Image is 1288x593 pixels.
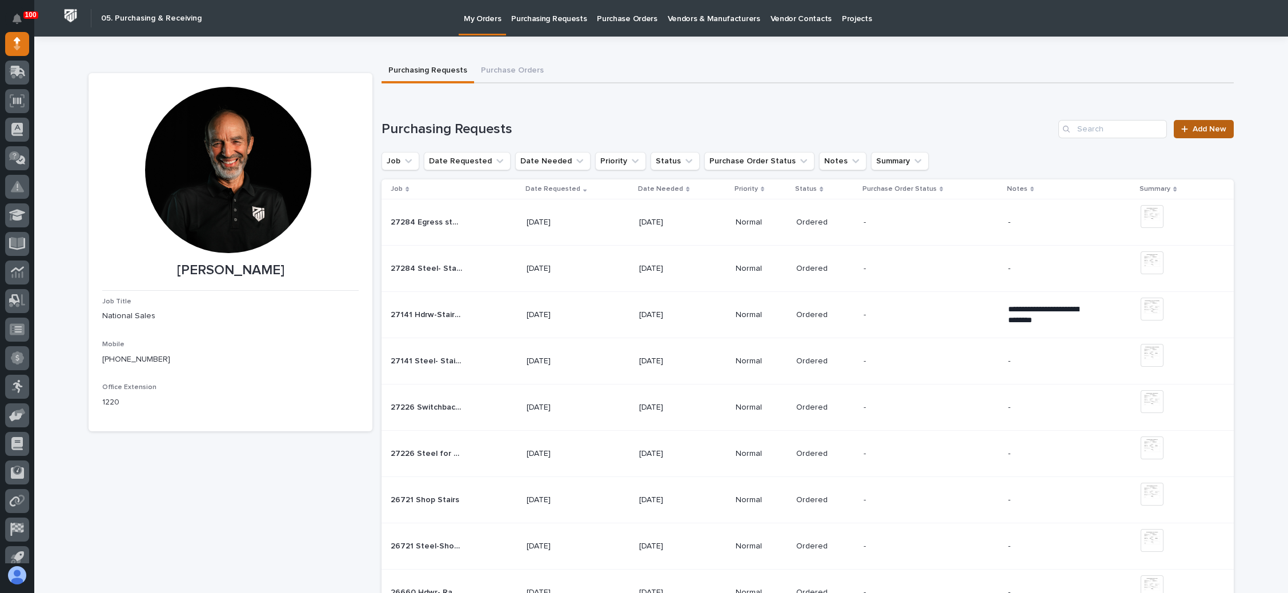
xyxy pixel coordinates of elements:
p: - [1008,495,1080,505]
p: 27141 Hdrw-Stairs and guardrailing [391,308,464,320]
p: Normal [736,403,787,412]
p: - [1008,449,1080,459]
p: [DATE] [527,495,598,505]
p: Job [391,183,403,195]
button: Purchasing Requests [382,59,474,83]
p: [DATE] [527,542,598,551]
span: Mobile [102,341,125,348]
p: - [864,400,868,412]
button: Status [651,152,700,170]
p: Normal [736,542,787,551]
span: Job Title [102,298,131,305]
p: Ordered [796,495,854,505]
p: 100 [25,11,37,19]
button: Summary [871,152,929,170]
p: [DATE] [527,356,598,366]
p: Normal [736,310,787,320]
p: Ordered [796,356,854,366]
p: Normal [736,218,787,227]
span: Office Extension [102,384,157,391]
p: [DATE] [639,449,711,459]
p: - [1008,542,1080,551]
p: - [864,493,868,505]
p: Ordered [796,264,854,274]
tr: 27226 Steel for Stair27226 Steel for Stair [DATE][DATE]NormalOrdered-- - [382,431,1234,477]
p: National Sales [102,310,359,322]
p: Date Requested [525,183,580,195]
p: - [864,215,868,227]
p: - [864,262,868,274]
h2: 05. Purchasing & Receiving [101,14,202,23]
p: Date Needed [638,183,683,195]
p: [PERSON_NAME] [102,262,359,279]
p: 27284 Steel- Stairs [391,262,464,274]
p: Status [795,183,817,195]
p: 26721 Shop Stairs [391,493,462,505]
input: Search [1058,120,1167,138]
tr: 27141 Hdrw-Stairs and guardrailing27141 Hdrw-Stairs and guardrailing [DATE][DATE]NormalOrdered-- ... [382,292,1234,338]
h1: Purchasing Requests [382,121,1054,138]
p: Priority [735,183,758,195]
p: 27284 Egress stairs [391,215,464,227]
p: Ordered [796,310,854,320]
p: - [864,354,868,366]
span: Add New [1193,125,1226,133]
tr: 27284 Steel- Stairs27284 Steel- Stairs [DATE][DATE]NormalOrdered-- - [382,246,1234,292]
p: - [1008,264,1080,274]
p: Normal [736,495,787,505]
p: [DATE] [639,356,711,366]
p: Ordered [796,449,854,459]
p: Normal [736,449,787,459]
button: Notifications [5,7,29,31]
button: Notes [819,152,866,170]
p: Normal [736,264,787,274]
p: [DATE] [639,495,711,505]
p: - [864,539,868,551]
p: 1220 [102,396,359,408]
p: [DATE] [639,542,711,551]
p: - [864,308,868,320]
a: [PHONE_NUMBER] [102,355,170,363]
p: 27226 Switchback stairs [391,400,464,412]
tr: 27284 Egress stairs27284 Egress stairs [DATE][DATE]NormalOrdered-- - [382,199,1234,246]
p: [DATE] [639,403,711,412]
p: Normal [736,356,787,366]
p: [DATE] [639,218,711,227]
tr: 26721 Shop Stairs26721 Shop Stairs [DATE][DATE]NormalOrdered-- - [382,477,1234,523]
p: 27141 Steel- Stairs/Guardrailing [391,354,464,366]
button: Date Requested [424,152,511,170]
p: Notes [1007,183,1028,195]
p: - [1008,218,1080,227]
button: Purchase Order Status [704,152,814,170]
p: - [1008,356,1080,366]
p: [DATE] [527,403,598,412]
div: Notifications100 [14,14,29,32]
p: Ordered [796,218,854,227]
p: - [1008,403,1080,412]
tr: 26721 Steel-Shop Stair26721 Steel-Shop Stair [DATE][DATE]NormalOrdered-- - [382,523,1234,570]
tr: 27141 Steel- Stairs/Guardrailing27141 Steel- Stairs/Guardrailing [DATE][DATE]NormalOrdered-- - [382,338,1234,384]
tr: 27226 Switchback stairs27226 Switchback stairs [DATE][DATE]NormalOrdered-- - [382,384,1234,431]
p: [DATE] [527,449,598,459]
p: Ordered [796,403,854,412]
img: Workspace Logo [60,5,81,26]
p: [DATE] [639,310,711,320]
p: 26721 Steel-Shop Stair [391,539,464,551]
button: Date Needed [515,152,591,170]
button: Priority [595,152,646,170]
p: [DATE] [639,264,711,274]
p: Ordered [796,542,854,551]
p: [DATE] [527,264,598,274]
button: Job [382,152,419,170]
p: [DATE] [527,218,598,227]
p: 27226 Steel for Stair [391,447,464,459]
a: Add New [1174,120,1234,138]
p: Purchase Order Status [862,183,937,195]
p: [DATE] [527,310,598,320]
p: - [864,447,868,459]
button: Purchase Orders [474,59,551,83]
p: Summary [1139,183,1170,195]
button: users-avatar [5,563,29,587]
